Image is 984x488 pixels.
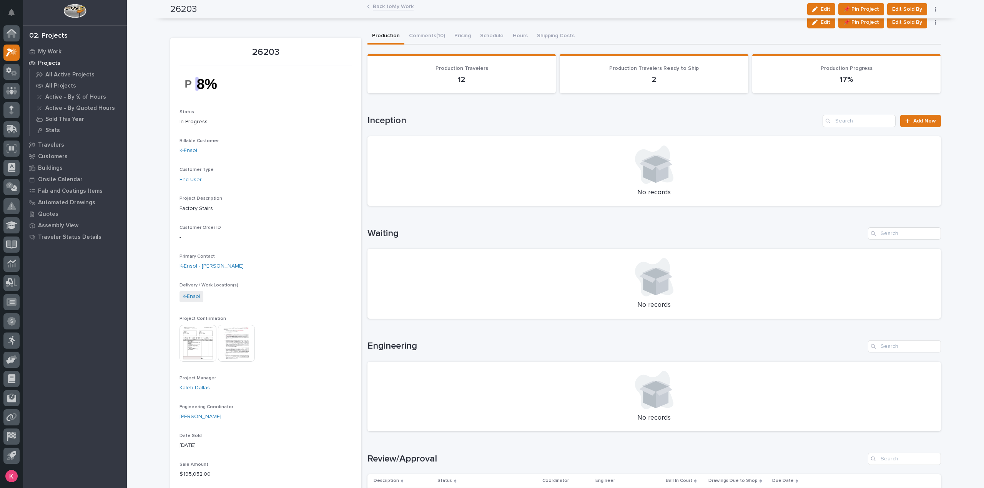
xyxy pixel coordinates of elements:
p: Customers [38,153,68,160]
p: Traveler Status Details [38,234,101,241]
input: Search [868,453,941,465]
p: Sold This Year [45,116,84,123]
a: Traveler Status Details [23,231,127,243]
a: All Active Projects [30,69,127,80]
button: Pricing [450,28,475,45]
p: Automated Drawings [38,199,95,206]
p: 2 [569,75,739,84]
span: Engineering Coordinator [180,405,233,409]
p: All Active Projects [45,71,95,78]
p: 12 [377,75,547,84]
p: All Projects [45,83,76,89]
button: Notifications [3,5,20,21]
p: Due Date [772,476,794,485]
img: 8qZM8OJ7A8fcY0XPR1jel-c7YN5EWTcl571dXb-bmoo [180,71,237,97]
span: Edit Sold By [892,18,922,27]
p: No records [377,301,932,309]
a: K-Ensol [183,293,200,301]
h1: Inception [367,115,820,126]
span: Project Confirmation [180,316,226,321]
button: users-avatar [3,468,20,484]
p: Quotes [38,211,58,218]
input: Search [868,227,941,240]
button: Shipping Costs [532,28,579,45]
p: - [180,233,352,242]
p: No records [377,189,932,197]
p: Fab and Coatings Items [38,188,103,195]
a: Automated Drawings [23,197,127,208]
h1: Review/Approval [367,453,865,465]
a: Kaleb Dallas [180,384,210,392]
a: Active - By % of Hours [30,91,127,102]
a: Add New [900,115,941,127]
p: Travelers [38,142,64,149]
span: Production Progress [821,66,873,71]
p: Factory Stairs [180,205,352,213]
a: Active - By Quoted Hours [30,103,127,113]
a: My Work [23,46,127,57]
a: Sold This Year [30,114,127,124]
button: Hours [508,28,532,45]
p: Description [374,476,399,485]
span: Primary Contact [180,254,215,259]
span: Billable Customer [180,139,219,143]
span: 📌 Pin Project [843,18,879,27]
input: Search [823,115,896,127]
p: 26203 [180,47,352,58]
a: Fab and Coatings Items [23,185,127,197]
p: My Work [38,48,61,55]
a: Projects [23,57,127,69]
p: Drawings Due to Shop [708,476,758,485]
a: Buildings [23,162,127,174]
a: End User [180,176,202,184]
p: $ 195,052.00 [180,470,352,478]
p: Buildings [38,165,63,172]
p: No records [377,414,932,422]
a: Onsite Calendar [23,174,127,185]
span: Project Manager [180,376,216,380]
a: Back toMy Work [373,2,414,10]
p: Ball In Court [666,476,692,485]
p: In Progress [180,118,352,126]
span: Delivery / Work Location(s) [180,283,238,288]
p: Onsite Calendar [38,176,83,183]
button: 📌 Pin Project [838,16,884,28]
h1: Waiting [367,228,865,239]
span: Add New [913,118,936,124]
p: Active - By Quoted Hours [45,105,115,112]
span: Edit [821,19,830,26]
input: Search [868,340,941,352]
a: [PERSON_NAME] [180,413,221,421]
img: Workspace Logo [63,4,86,18]
span: Customer Order ID [180,225,221,230]
button: Comments (10) [404,28,450,45]
a: Stats [30,125,127,136]
a: K-Ensol - [PERSON_NAME] [180,262,244,270]
span: Date Sold [180,433,202,438]
a: Assembly View [23,220,127,231]
button: Production [367,28,404,45]
span: Project Description [180,196,222,201]
span: Sale Amount [180,462,208,467]
button: Edit Sold By [887,16,927,28]
a: Quotes [23,208,127,220]
div: Notifications [10,9,20,22]
p: Stats [45,127,60,134]
span: Production Travelers [435,66,488,71]
span: Production Travelers Ready to Ship [609,66,699,71]
h1: Engineering [367,341,865,352]
p: [DATE] [180,442,352,450]
a: Customers [23,151,127,162]
a: K-Ensol [180,147,197,155]
button: Schedule [475,28,508,45]
p: Active - By % of Hours [45,94,106,101]
p: Assembly View [38,222,78,229]
p: Coordinator [542,476,569,485]
span: Status [180,110,194,114]
button: Edit [807,16,835,28]
p: Status [437,476,452,485]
